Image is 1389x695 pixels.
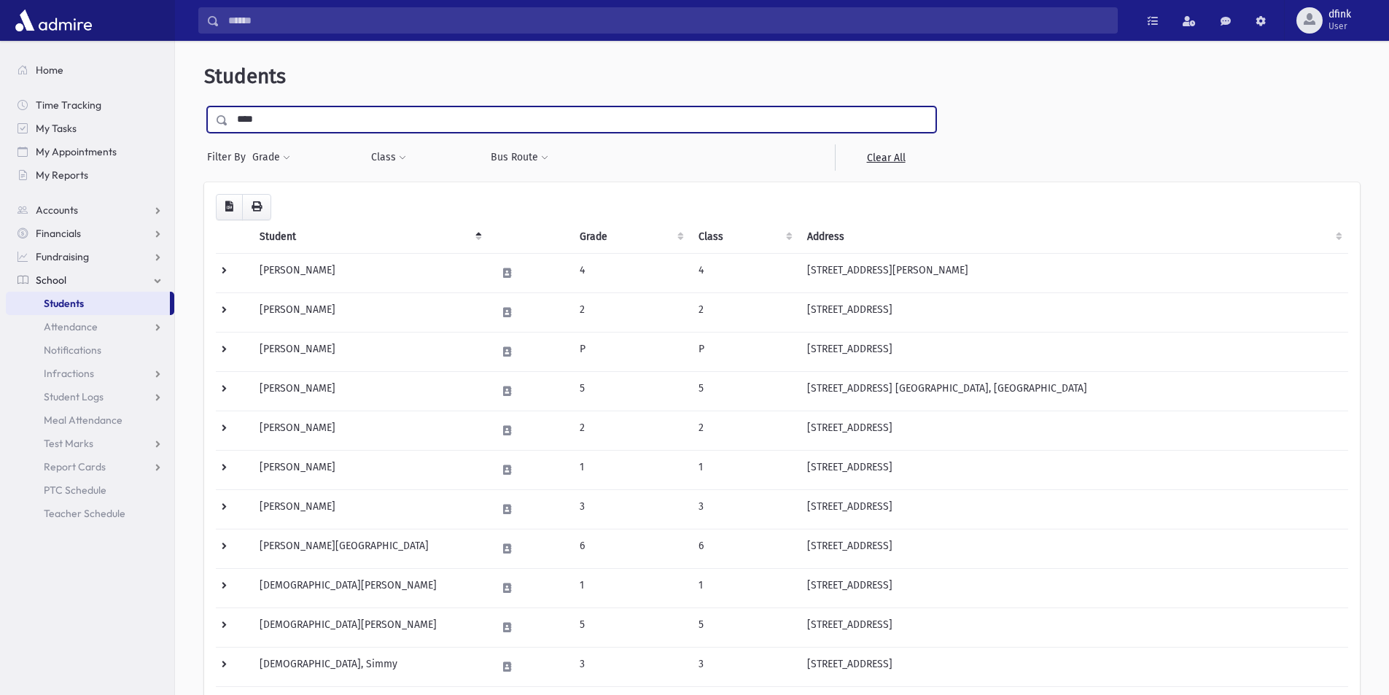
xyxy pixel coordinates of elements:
[12,6,96,35] img: AdmirePro
[251,292,487,332] td: [PERSON_NAME]
[251,411,487,450] td: [PERSON_NAME]
[44,460,106,473] span: Report Cards
[44,297,84,310] span: Students
[6,163,174,187] a: My Reports
[798,450,1348,489] td: [STREET_ADDRESS]
[690,529,799,568] td: 6
[6,315,174,338] a: Attendance
[690,489,799,529] td: 3
[44,437,93,450] span: Test Marks
[690,332,799,371] td: P
[798,371,1348,411] td: [STREET_ADDRESS] [GEOGRAPHIC_DATA], [GEOGRAPHIC_DATA]
[490,144,549,171] button: Bus Route
[44,484,106,497] span: PTC Schedule
[6,93,174,117] a: Time Tracking
[6,478,174,502] a: PTC Schedule
[36,203,78,217] span: Accounts
[207,150,252,165] span: Filter By
[571,332,690,371] td: P
[571,489,690,529] td: 3
[242,194,271,220] button: Print
[251,607,487,647] td: [DEMOGRAPHIC_DATA][PERSON_NAME]
[798,607,1348,647] td: [STREET_ADDRESS]
[6,362,174,385] a: Infractions
[6,140,174,163] a: My Appointments
[690,411,799,450] td: 2
[6,198,174,222] a: Accounts
[251,489,487,529] td: [PERSON_NAME]
[251,371,487,411] td: [PERSON_NAME]
[36,250,89,263] span: Fundraising
[690,450,799,489] td: 1
[251,647,487,686] td: [DEMOGRAPHIC_DATA], Simmy
[6,338,174,362] a: Notifications
[370,144,407,171] button: Class
[571,529,690,568] td: 6
[798,411,1348,450] td: [STREET_ADDRESS]
[798,253,1348,292] td: [STREET_ADDRESS][PERSON_NAME]
[690,253,799,292] td: 4
[571,647,690,686] td: 3
[690,568,799,607] td: 1
[6,385,174,408] a: Student Logs
[571,253,690,292] td: 4
[571,292,690,332] td: 2
[204,64,286,88] span: Students
[1328,20,1351,32] span: User
[835,144,936,171] a: Clear All
[251,220,487,254] th: Student: activate to sort column descending
[6,455,174,478] a: Report Cards
[44,320,98,333] span: Attendance
[690,220,799,254] th: Class: activate to sort column ascending
[44,390,104,403] span: Student Logs
[798,292,1348,332] td: [STREET_ADDRESS]
[690,292,799,332] td: 2
[690,607,799,647] td: 5
[44,343,101,357] span: Notifications
[36,63,63,77] span: Home
[44,507,125,520] span: Teacher Schedule
[6,292,170,315] a: Students
[251,332,487,371] td: [PERSON_NAME]
[36,98,101,112] span: Time Tracking
[44,367,94,380] span: Infractions
[6,245,174,268] a: Fundraising
[251,529,487,568] td: [PERSON_NAME][GEOGRAPHIC_DATA]
[36,145,117,158] span: My Appointments
[6,408,174,432] a: Meal Attendance
[6,58,174,82] a: Home
[571,568,690,607] td: 1
[216,194,243,220] button: CSV
[251,568,487,607] td: [DEMOGRAPHIC_DATA][PERSON_NAME]
[251,253,487,292] td: [PERSON_NAME]
[252,144,291,171] button: Grade
[36,168,88,182] span: My Reports
[44,413,122,427] span: Meal Attendance
[219,7,1117,34] input: Search
[571,220,690,254] th: Grade: activate to sort column ascending
[36,227,81,240] span: Financials
[798,332,1348,371] td: [STREET_ADDRESS]
[571,371,690,411] td: 5
[798,647,1348,686] td: [STREET_ADDRESS]
[798,220,1348,254] th: Address: activate to sort column ascending
[6,222,174,245] a: Financials
[251,450,487,489] td: [PERSON_NAME]
[690,371,799,411] td: 5
[798,568,1348,607] td: [STREET_ADDRESS]
[690,647,799,686] td: 3
[6,117,174,140] a: My Tasks
[1328,9,1351,20] span: dfink
[798,529,1348,568] td: [STREET_ADDRESS]
[6,432,174,455] a: Test Marks
[36,122,77,135] span: My Tasks
[36,273,66,287] span: School
[6,268,174,292] a: School
[571,450,690,489] td: 1
[571,607,690,647] td: 5
[6,502,174,525] a: Teacher Schedule
[798,489,1348,529] td: [STREET_ADDRESS]
[571,411,690,450] td: 2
